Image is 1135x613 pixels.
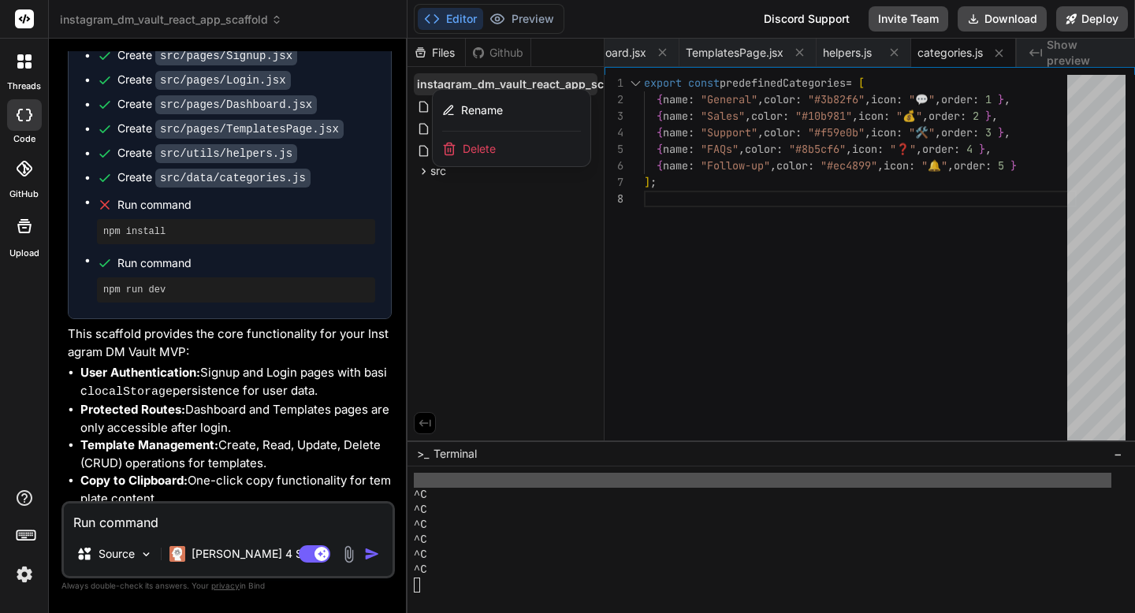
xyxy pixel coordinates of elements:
[117,47,297,64] div: Create
[117,255,375,271] span: Run command
[80,364,392,401] li: Signup and Login pages with basic persistence for user data.
[68,325,392,361] p: This scaffold provides the core functionality for your Instagram DM Vault MVP:
[117,197,375,213] span: Run command
[192,546,309,562] p: [PERSON_NAME] 4 S..
[117,121,344,137] div: Create
[11,561,38,588] img: settings
[13,132,35,146] label: code
[155,169,311,188] code: src/data/categories.js
[155,144,297,163] code: src/utils/helpers.js
[340,545,358,563] img: attachment
[9,188,39,201] label: GitHub
[80,473,188,488] strong: Copy to Clipboard:
[418,8,483,30] button: Editor
[1056,6,1128,32] button: Deploy
[155,95,317,114] code: src/pages/Dashboard.jsx
[117,72,291,88] div: Create
[80,401,392,437] li: Dashboard and Templates pages are only accessible after login.
[117,96,317,113] div: Create
[463,141,496,157] span: Delete
[80,365,200,380] strong: User Authentication:
[483,8,560,30] button: Preview
[117,169,311,186] div: Create
[869,6,948,32] button: Invite Team
[364,546,380,562] img: icon
[103,284,369,296] pre: npm run dev
[117,145,297,162] div: Create
[80,402,185,417] strong: Protected Routes:
[80,472,392,507] li: One-click copy functionality for template content.
[87,385,173,399] code: localStorage
[211,581,240,590] span: privacy
[140,548,153,561] img: Pick Models
[99,546,135,562] p: Source
[7,80,41,93] label: threads
[155,120,344,139] code: src/pages/TemplatesPage.jsx
[9,247,39,260] label: Upload
[155,71,291,90] code: src/pages/Login.jsx
[461,102,503,118] span: Rename
[754,6,859,32] div: Discord Support
[103,225,369,238] pre: npm install
[80,437,218,452] strong: Template Management:
[61,578,395,593] p: Always double-check its answers. Your in Bind
[155,46,297,65] code: src/pages/Signup.jsx
[60,12,282,28] span: instagram_dm_vault_react_app_scaffold
[169,546,185,562] img: Claude 4 Sonnet
[80,437,392,472] li: Create, Read, Update, Delete (CRUD) operations for templates.
[958,6,1047,32] button: Download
